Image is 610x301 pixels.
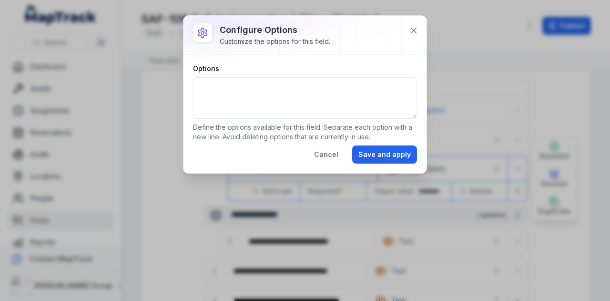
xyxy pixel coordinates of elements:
[220,37,330,46] div: Customize the options for this field.
[352,145,417,164] button: Save and apply
[308,145,345,164] button: Cancel
[193,64,219,73] label: Options
[220,23,330,37] h3: Configure options
[193,123,417,142] p: Define the options available for this field. Separate each option with a new line. Avoid deleting...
